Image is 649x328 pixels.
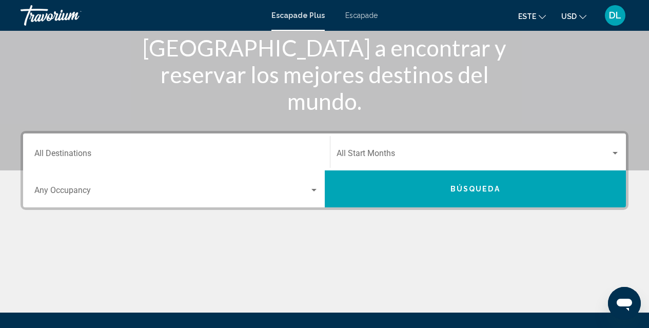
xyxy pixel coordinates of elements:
button: Schimbați moneda [561,9,586,24]
button: Schimbați limba [518,9,546,24]
button: Meniu utilizator [602,5,628,26]
iframe: Botón pentru a începe la ventana de mensajería [608,287,641,320]
h1: [GEOGRAPHIC_DATA] a encontrar y reservar los mejores destinos del mundo. [132,34,517,114]
a: Travorium [21,5,261,26]
a: Escapade [345,11,378,20]
button: Búsqueda [325,170,626,207]
font: DL [609,10,621,21]
font: este [518,12,536,21]
div: Search widget [23,133,626,207]
a: Escapade Plus [271,11,325,20]
span: Búsqueda [450,185,500,194]
font: USD [561,12,577,21]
